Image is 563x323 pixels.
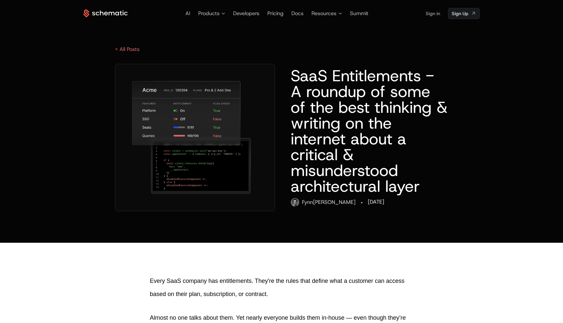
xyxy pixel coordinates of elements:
[185,10,190,17] a: AI
[150,274,413,301] p: Every SaaS company has entitlements. They're the rules that define what a customer can access bas...
[426,8,440,19] a: Sign in
[291,198,299,207] img: fynn
[291,10,304,17] a: Docs
[291,68,448,194] h1: SaaS Entitlements - A roundup of some of the best thinking & writing on the internet about a crit...
[368,198,384,206] div: [DATE]
[311,10,336,17] span: Resources
[452,10,468,17] span: Sign Up
[302,198,356,206] div: Fynn [PERSON_NAME]
[115,64,275,211] img: unnamed
[233,10,259,17] a: Developers
[448,8,480,19] a: [object Object]
[115,46,140,53] a: < All Posts
[267,10,283,17] a: Pricing
[350,10,368,17] a: Summit
[361,198,362,207] div: ·
[198,10,220,17] span: Products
